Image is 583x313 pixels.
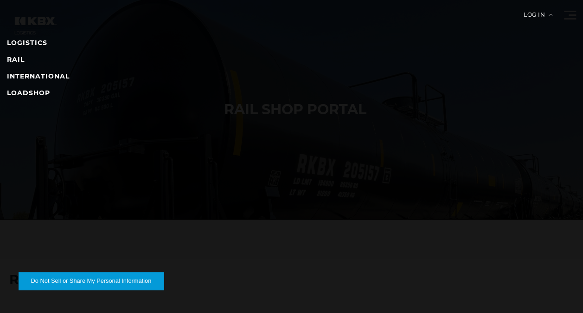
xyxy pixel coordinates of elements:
a: LOGISTICS [7,39,47,47]
a: LOADSHOP [7,89,50,97]
a: INTERNATIONAL [7,72,70,80]
button: Do Not Sell or Share My Personal Information [19,272,164,290]
a: RAIL [7,55,25,64]
img: arrow [549,14,552,16]
div: Log in [524,12,552,25]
